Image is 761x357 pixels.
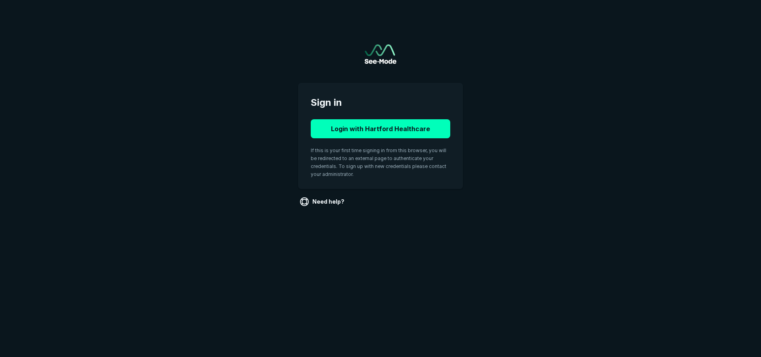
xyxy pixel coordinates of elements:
img: See-Mode Logo [365,44,396,64]
a: Need help? [298,195,348,208]
span: Sign in [311,95,450,110]
button: Login with Hartford Healthcare [311,119,450,138]
span: If this is your first time signing in from this browser, you will be redirected to an external pa... [311,147,446,177]
a: Go to sign in [365,44,396,64]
